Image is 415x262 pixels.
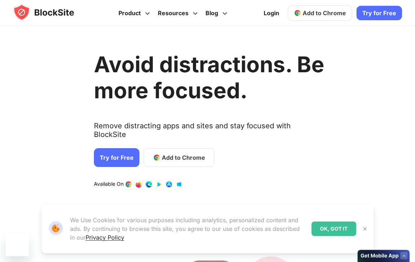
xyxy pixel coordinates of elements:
[362,226,368,232] img: Close
[356,6,402,20] a: Try for Free
[162,153,205,162] span: Add to Chrome
[303,9,346,17] span: Add to Chrome
[13,4,88,21] img: blocksite-icon.5d769676.svg
[94,51,324,103] h1: Avoid distractions. Be more focused.
[94,148,139,167] a: Try for Free
[294,9,301,17] img: chrome-icon.svg
[144,148,214,167] a: Add to Chrome
[259,4,284,22] a: Login
[6,233,29,256] iframe: Button to launch messaging window
[94,121,324,145] text: Remove distracting apps and sites and stay focused with BlockSite
[311,222,356,236] div: OK, GOT IT
[288,5,352,21] a: Add to Chrome
[86,234,124,241] a: Privacy Policy
[94,181,124,188] text: Available On
[70,216,306,242] p: We Use Cookies for various purposes including analytics, personalized content and ads. By continu...
[360,224,369,233] button: Close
